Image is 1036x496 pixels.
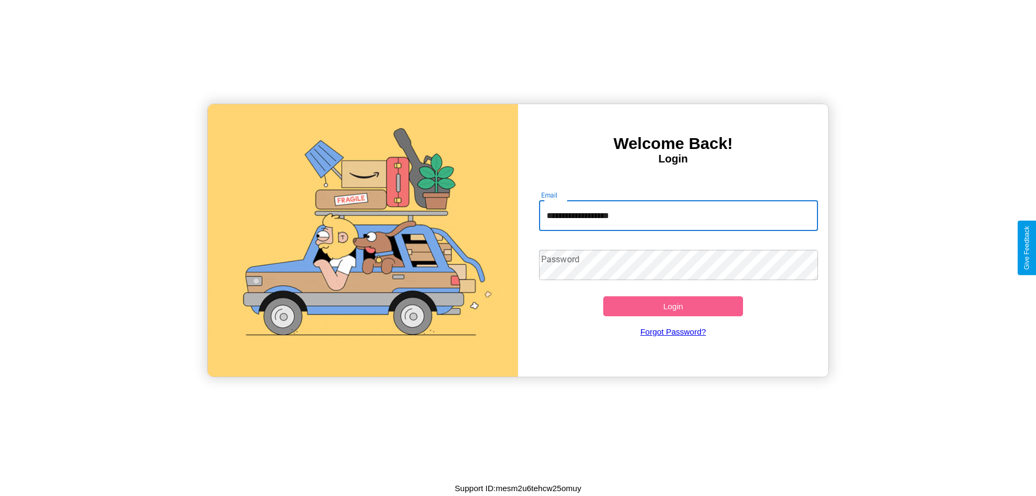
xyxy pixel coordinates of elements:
h3: Welcome Back! [518,134,828,153]
button: Login [603,296,743,316]
img: gif [208,104,518,377]
a: Forgot Password? [534,316,813,347]
div: Give Feedback [1023,226,1031,270]
p: Support ID: mesm2u6tehcw25omuy [455,481,581,495]
label: Email [541,191,558,200]
h4: Login [518,153,828,165]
